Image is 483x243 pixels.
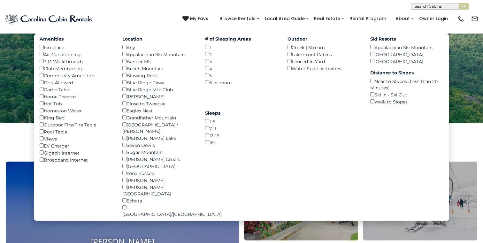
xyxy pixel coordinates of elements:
span: My Favs [190,15,208,22]
div: 4 [205,65,278,72]
label: # of Sleeping Areas [205,36,278,42]
div: Club Membership [40,65,113,72]
div: [PERSON_NAME] Crucis [122,156,195,163]
a: Owner Login [416,14,451,24]
div: Dog Allowed [40,79,113,86]
div: [GEOGRAPHIC_DATA]/[GEOGRAPHIC_DATA] [122,204,195,217]
div: Home Theatre [40,93,113,100]
div: Sugar Mountain [122,148,195,156]
div: 12-16 [205,132,278,139]
div: Homes on Water [40,107,113,114]
div: Views [40,135,113,142]
div: 1-6 [205,118,278,125]
a: About [392,14,413,24]
div: Blowing Rock [122,72,195,79]
a: Local Area Guide [262,14,308,24]
div: King Bed [40,114,113,121]
div: [PERSON_NAME] [122,93,195,100]
a: Real Estate [311,14,343,24]
div: Fenced-In Yard [287,58,361,65]
div: 3-D Walkthrough [40,58,113,65]
div: Banner Elk [122,58,195,65]
label: Outdoor [287,36,361,42]
div: [PERSON_NAME] Lake [122,134,195,141]
div: Fireplace [40,44,113,51]
div: Game Table [40,86,113,93]
div: 2 [205,51,278,58]
div: Seven Devils [122,141,195,148]
div: Air Conditioning [40,51,113,58]
div: [PERSON_NAME][GEOGRAPHIC_DATA] [122,184,195,197]
div: 5 [205,72,278,79]
img: mail-regular-black.png [471,15,478,22]
div: Pool Table [40,128,113,135]
div: [GEOGRAPHIC_DATA] [370,58,443,65]
label: Amenities [40,36,113,42]
div: 7-11 [205,125,278,132]
div: Appalachian Ski Mountain [122,51,195,58]
label: Distance to Slopes [370,70,443,76]
div: Eagles Nest [122,107,195,114]
div: Any [122,44,195,51]
div: [GEOGRAPHIC_DATA] [122,163,195,170]
div: Blue Ridge Mtn Club [122,86,195,93]
label: Ski Resorts [370,36,443,42]
div: 1 [205,44,278,51]
div: EV Charger [40,142,113,149]
img: Blue-2.png [5,12,93,25]
h3: Select Your Destination [5,139,478,162]
div: Near to Slopes (Less than 20 Minutes) [370,78,443,91]
div: [PERSON_NAME] [122,177,195,184]
img: phone-regular-black.png [457,15,464,22]
div: Ski In - Ski Out [370,91,443,98]
div: 6 or more [205,79,278,86]
div: Blue Ridge Pkwy [122,79,195,86]
a: Rental Program [346,14,389,24]
div: Water Sport Activities [287,65,361,72]
div: Walk to Slopes [370,98,443,105]
div: Gigabit Internet [40,149,113,156]
div: Community Amenities [40,72,113,79]
div: Broadband Internet [40,156,113,163]
div: Creek | Stream [287,44,361,51]
div: Beech Mountain [122,65,195,72]
a: Browse Rentals [216,14,259,24]
div: Hot Tub [40,100,113,107]
div: [GEOGRAPHIC_DATA] [370,51,443,58]
div: Lake Front Cabins [287,51,361,58]
div: Echota [122,197,195,204]
div: Appalachian Ski Mountain [370,44,443,51]
div: 16+ [205,139,278,146]
div: [GEOGRAPHIC_DATA] / [PERSON_NAME] [122,121,195,134]
div: Close to Tweetsie [122,100,195,107]
a: My Favs [182,15,210,22]
div: Grandfather Mountain [122,114,195,121]
label: Location [122,36,195,42]
div: 3 [205,58,278,65]
label: Sleeps [205,110,278,116]
div: Outdoor Fire/Fire Table [40,121,113,128]
div: Yonahlossee [122,170,195,177]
